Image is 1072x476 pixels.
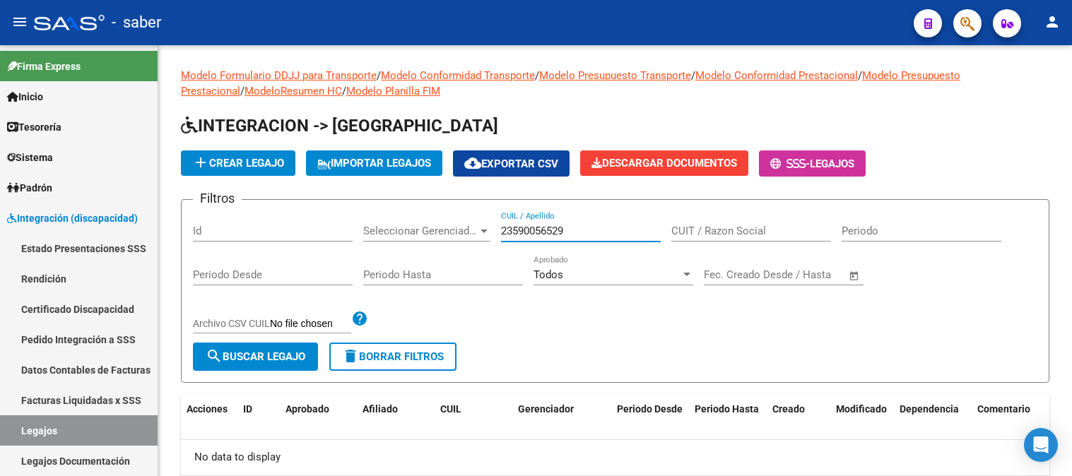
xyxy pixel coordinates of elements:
button: -Legajos [759,150,866,177]
a: Modelo Presupuesto Transporte [539,69,691,82]
span: INTEGRACION -> [GEOGRAPHIC_DATA] [181,116,498,136]
mat-icon: help [351,310,368,327]
button: Descargar Documentos [580,150,748,176]
span: Tesorería [7,119,61,135]
button: Crear Legajo [181,150,295,176]
mat-icon: menu [11,13,28,30]
span: Legajos [810,157,854,170]
span: Integración (discapacidad) [7,210,138,226]
button: Buscar Legajo [193,343,318,371]
span: Padrón [7,180,52,196]
a: Modelo Conformidad Prestacional [695,69,858,82]
span: Archivo CSV CUIL [193,318,270,329]
span: Borrar Filtros [342,350,444,363]
span: Descargar Documentos [591,157,737,169]
datatable-header-cell: Gerenciador [512,394,611,441]
span: Periodo Desde [617,403,683,415]
span: ID [243,403,252,415]
mat-icon: cloud_download [464,155,481,172]
span: IMPORTAR LEGAJOS [317,157,431,169]
datatable-header-cell: ID [237,394,280,441]
input: Fecha fin [774,268,842,281]
input: Archivo CSV CUIL [270,318,351,331]
span: - [770,157,810,170]
span: Aprobado [285,403,329,415]
a: ModeloResumen HC [245,85,342,97]
input: Fecha inicio [704,268,761,281]
span: - saber [112,7,161,38]
datatable-header-cell: CUIL [435,394,512,441]
button: Exportar CSV [453,150,570,177]
a: Modelo Planilla FIM [346,85,440,97]
div: Open Intercom Messenger [1024,428,1058,462]
datatable-header-cell: Comentario [972,394,1056,441]
datatable-header-cell: Acciones [181,394,237,441]
span: Periodo Hasta [695,403,759,415]
span: Buscar Legajo [206,350,305,363]
datatable-header-cell: Modificado [830,394,894,441]
button: IMPORTAR LEGAJOS [306,150,442,176]
span: Sistema [7,150,53,165]
datatable-header-cell: Aprobado [280,394,336,441]
datatable-header-cell: Creado [767,394,830,441]
span: Exportar CSV [464,157,558,170]
span: Inicio [7,89,43,105]
span: Dependencia [900,403,959,415]
span: CUIL [440,403,461,415]
a: Modelo Conformidad Transporte [381,69,535,82]
a: Modelo Formulario DDJJ para Transporte [181,69,377,82]
span: Creado [772,403,805,415]
span: Comentario [977,403,1030,415]
span: Seleccionar Gerenciador [363,225,478,237]
mat-icon: delete [342,347,359,364]
datatable-header-cell: Periodo Desde [611,394,689,441]
div: No data to display [181,440,1049,475]
span: Firma Express [7,59,81,74]
span: Afiliado [363,403,398,415]
span: Todos [534,268,563,281]
mat-icon: search [206,347,223,364]
span: Modificado [836,403,887,415]
datatable-header-cell: Periodo Hasta [689,394,767,441]
mat-icon: add [192,154,209,171]
datatable-header-cell: Dependencia [894,394,972,441]
span: Acciones [187,403,228,415]
button: Borrar Filtros [329,343,457,371]
datatable-header-cell: Afiliado [357,394,435,441]
button: Open calendar [847,268,863,284]
mat-icon: person [1044,13,1061,30]
span: Crear Legajo [192,157,284,169]
span: Gerenciador [518,403,574,415]
h3: Filtros [193,189,242,208]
